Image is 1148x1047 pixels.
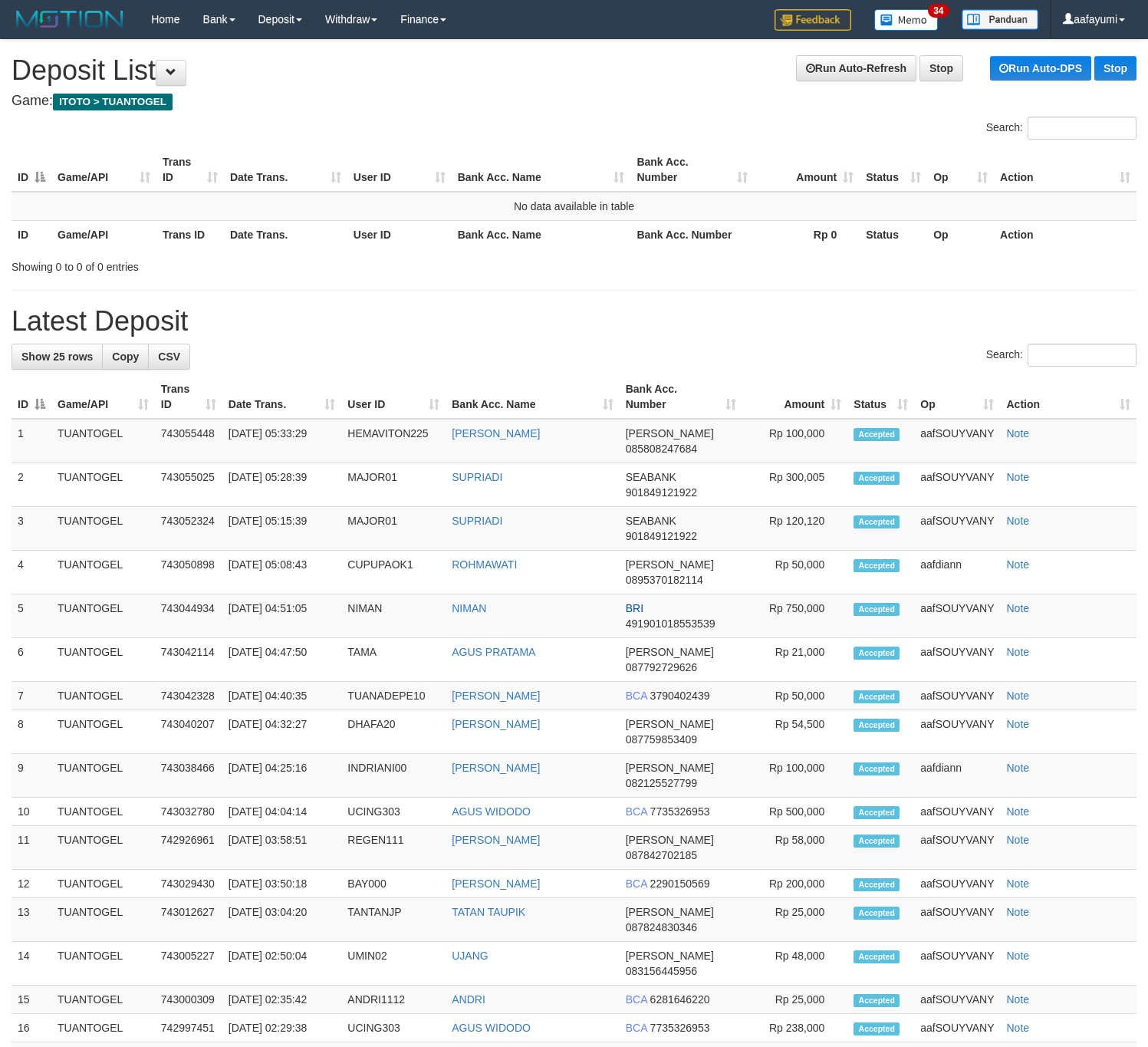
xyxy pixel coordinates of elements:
[626,515,676,527] span: SEABANK
[452,718,540,730] a: [PERSON_NAME]
[222,754,342,798] td: [DATE] 04:25:16
[341,682,446,710] td: TUANADEPE10
[155,942,222,986] td: 743005227
[341,1014,446,1042] td: UCING303
[626,443,697,455] span: Copy 085808247684 to clipboard
[341,507,446,551] td: MAJOR01
[341,419,446,463] td: HEMAVITON225
[742,870,848,898] td: Rp 200,000
[914,986,1000,1014] td: aafSOUYVANY
[962,9,1038,30] img: panduan.png
[914,870,1000,898] td: aafSOUYVANY
[222,986,342,1014] td: [DATE] 02:35:42
[1094,56,1136,81] a: Stop
[341,798,446,826] td: UCING303
[914,754,1000,798] td: aafdiann
[742,463,848,507] td: Rp 300,005
[53,94,173,110] span: ITOTO > TUANTOGEL
[155,798,222,826] td: 743032780
[626,602,643,614] span: BRI
[446,375,619,419] th: Bank Acc. Name: activate to sort column ascending
[12,419,51,463] td: 1
[914,594,1000,638] td: aafSOUYVANY
[650,805,710,818] span: Copy 7735326953 to clipboard
[155,898,222,942] td: 743012627
[650,993,710,1006] span: Copy 6281646220 to clipboard
[51,638,155,682] td: TUANTOGEL
[742,551,848,594] td: Rp 50,000
[854,950,900,963] span: Accepted
[914,942,1000,986] td: aafSOUYVANY
[1006,906,1029,918] a: Note
[51,798,155,826] td: TUANTOGEL
[12,306,1136,337] h1: Latest Deposit
[341,463,446,507] td: MAJOR01
[854,647,900,660] span: Accepted
[51,220,156,249] th: Game/API
[874,9,939,31] img: Button%20Memo.svg
[341,870,446,898] td: BAY000
[51,754,155,798] td: TUANTOGEL
[626,906,714,918] span: [PERSON_NAME]
[1006,471,1029,483] a: Note
[12,55,1136,86] h1: Deposit List
[1006,718,1029,730] a: Note
[626,690,647,702] span: BCA
[155,375,222,419] th: Trans ID: activate to sort column ascending
[626,530,697,542] span: Copy 901849121922 to clipboard
[914,463,1000,507] td: aafSOUYVANY
[51,419,155,463] td: TUANTOGEL
[222,826,342,870] td: [DATE] 03:58:51
[650,1022,710,1034] span: Copy 7735326953 to clipboard
[158,351,180,363] span: CSV
[1006,646,1029,658] a: Note
[626,762,714,774] span: [PERSON_NAME]
[626,1022,647,1034] span: BCA
[742,754,848,798] td: Rp 100,000
[452,993,485,1006] a: ANDRI
[1006,427,1029,440] a: Note
[12,798,51,826] td: 10
[854,515,900,528] span: Accepted
[452,220,631,249] th: Bank Acc. Name
[51,148,156,192] th: Game/API: activate to sort column ascending
[155,463,222,507] td: 743055025
[21,351,93,363] span: Show 25 rows
[222,551,342,594] td: [DATE] 05:08:43
[222,870,342,898] td: [DATE] 03:50:18
[222,419,342,463] td: [DATE] 05:33:29
[928,4,949,18] span: 34
[341,826,446,870] td: REGEN111
[742,419,848,463] td: Rp 100,000
[854,428,900,441] span: Accepted
[155,551,222,594] td: 743050898
[341,594,446,638] td: NIMAN
[347,220,452,249] th: User ID
[742,942,848,986] td: Rp 48,000
[12,507,51,551] td: 3
[742,507,848,551] td: Rp 120,120
[914,419,1000,463] td: aafSOUYVANY
[452,646,535,658] a: AGUS PRATAMA
[626,486,697,499] span: Copy 901849121922 to clipboard
[452,834,540,846] a: [PERSON_NAME]
[222,710,342,754] td: [DATE] 04:32:27
[452,805,531,818] a: AGUS WIDODO
[914,826,1000,870] td: aafSOUYVANY
[155,507,222,551] td: 743052324
[155,682,222,710] td: 743042328
[12,986,51,1014] td: 15
[796,55,916,81] a: Run Auto-Refresh
[155,638,222,682] td: 743042114
[854,603,900,616] span: Accepted
[742,375,848,419] th: Amount: activate to sort column ascending
[341,986,446,1014] td: ANDRI1112
[1006,690,1029,702] a: Note
[51,463,155,507] td: TUANTOGEL
[12,898,51,942] td: 13
[12,253,467,275] div: Showing 0 to 0 of 0 entries
[51,826,155,870] td: TUANTOGEL
[854,1022,900,1035] span: Accepted
[347,148,452,192] th: User ID: activate to sort column ascending
[1006,877,1029,890] a: Note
